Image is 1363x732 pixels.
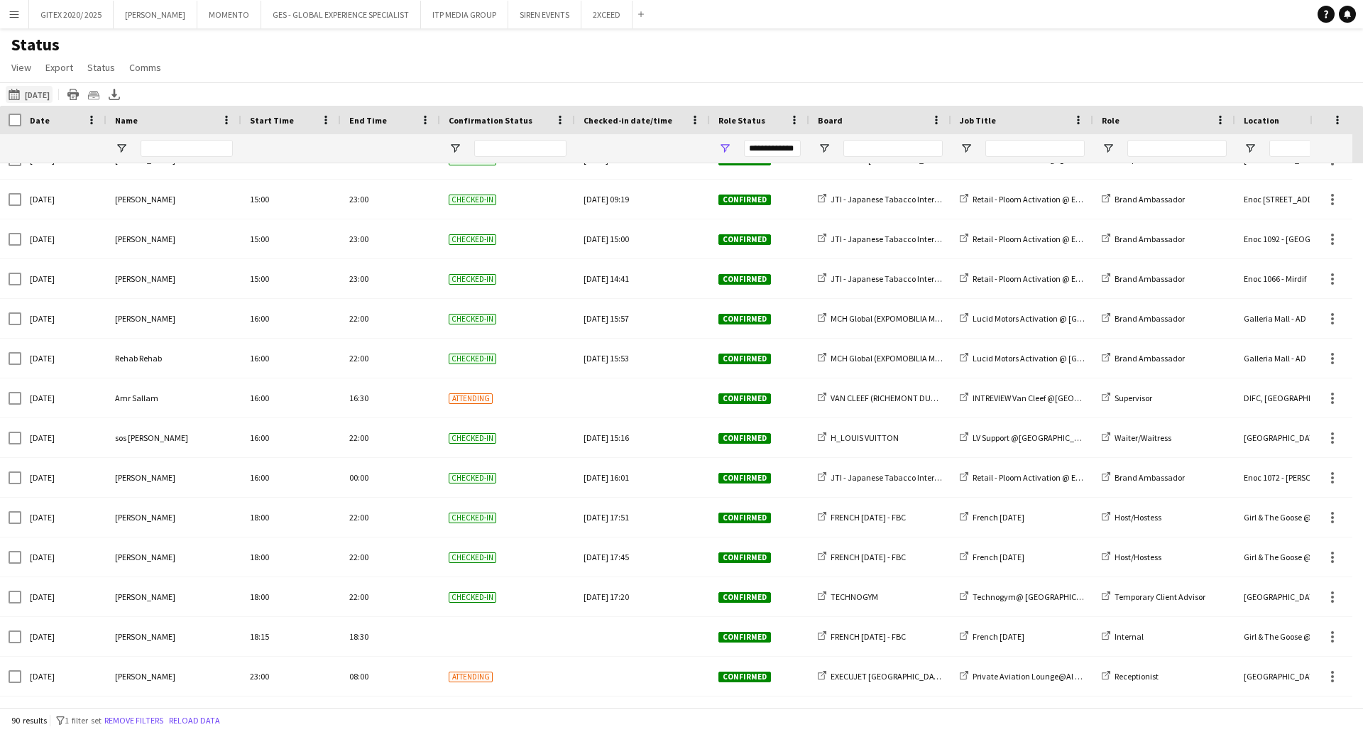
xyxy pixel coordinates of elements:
button: Open Filter Menu [718,142,731,155]
div: [DATE] 15:57 [584,299,701,338]
a: Supervisor [1102,393,1152,403]
app-action-btn: Crew files as ZIP [85,86,102,103]
span: Internal [1115,631,1144,642]
div: [DATE] [21,259,106,298]
a: View [6,58,37,77]
a: Retail - Ploom Activation @ Enoc 1072 [960,472,1107,483]
div: [DATE] 15:16 [584,418,701,457]
div: 22:00 [341,537,440,577]
div: 18:00 [241,498,341,537]
span: Checked-in [449,234,496,245]
div: [DATE] [21,219,106,258]
button: GITEX 2020/ 2025 [29,1,114,28]
div: 23:00 [341,259,440,298]
span: FRENCH [DATE] - FBC [831,552,906,562]
a: INTREVIEW Van Cleef @[GEOGRAPHIC_DATA] Watch Week 2025 [960,393,1197,403]
span: French [DATE] [973,631,1024,642]
span: Checked-in [449,552,496,563]
div: 22:00 [341,577,440,616]
a: Retail - Ploom Activation @ Enoc 1066 [960,273,1107,284]
span: [PERSON_NAME] [115,552,175,562]
a: JTI - Japanese Tabacco International [818,273,965,284]
span: Checked-in [449,433,496,444]
span: Confirmed [718,513,771,523]
span: Export [45,61,73,74]
span: Checked-in [449,473,496,484]
a: FRENCH [DATE] - FBC [818,512,906,523]
button: Open Filter Menu [1102,142,1115,155]
span: INTREVIEW Van Cleef @[GEOGRAPHIC_DATA] Watch Week 2025 [973,393,1197,403]
span: Status [87,61,115,74]
div: [DATE] 17:51 [584,498,701,537]
a: Lucid Motors Activation @ [GEOGRAPHIC_DATA] [960,313,1146,324]
span: [PERSON_NAME] [115,194,175,204]
button: ITP MEDIA GROUP [421,1,508,28]
button: Open Filter Menu [449,142,461,155]
div: 16:00 [241,339,341,378]
button: Reload data [166,713,223,728]
span: 1 filter set [65,715,102,726]
span: Checked-in [449,354,496,364]
a: French [DATE] [960,631,1024,642]
a: FRENCH [DATE] - FBC [818,552,906,562]
a: LV Support @[GEOGRAPHIC_DATA] [960,432,1097,443]
span: Location [1244,115,1279,126]
input: Job Title Filter Input [985,140,1085,157]
span: Retail - Ploom Activation @ Enoc 1072 [973,472,1107,483]
button: Open Filter Menu [818,142,831,155]
div: 15:00 [241,259,341,298]
span: Brand Ambassador [1115,234,1185,244]
div: [DATE] 16:01 [584,458,701,497]
div: [DATE] [21,617,106,656]
span: FRENCH [DATE] - FBC [831,631,906,642]
span: Checked-in [449,274,496,285]
input: Board Filter Input [843,140,943,157]
span: Confirmed [718,552,771,563]
a: MCH Global (EXPOMOBILIA MCH GLOBAL ME LIVE MARKETING LLC) [818,353,1068,364]
div: 23:00 [241,657,341,696]
span: Amr Sallam [115,393,158,403]
a: Retail - Ploom Activation @ Enoc 1092 [960,234,1107,244]
span: Confirmed [718,274,771,285]
div: [DATE] [21,458,106,497]
a: Technogym@ [GEOGRAPHIC_DATA] [960,591,1103,602]
button: MOMENTO [197,1,261,28]
a: Brand Ambassador [1102,273,1185,284]
span: [PERSON_NAME] [115,591,175,602]
span: Temporary Client Advisor [1115,591,1205,602]
button: Open Filter Menu [1244,142,1257,155]
span: JTI - Japanese Tabacco International [831,234,965,244]
a: Retail - Ploom Activation @ Enoc 1033 [960,194,1107,204]
span: JTI - Japanese Tabacco International [831,194,965,204]
a: Brand Ambassador [1102,353,1185,364]
span: Role Status [718,115,765,126]
div: [DATE] [21,180,106,219]
span: H_LOUIS VUITTON [831,432,899,443]
div: [DATE] [21,378,106,417]
span: Confirmed [718,393,771,404]
div: 16:30 [341,378,440,417]
span: Lucid Motors Activation @ [GEOGRAPHIC_DATA] [973,313,1146,324]
div: 08:00 [341,657,440,696]
div: [DATE] 15:00 [584,219,701,258]
span: [PERSON_NAME] [115,273,175,284]
span: Rehab Rehab [115,353,162,364]
span: End Time [349,115,387,126]
a: French [DATE] [960,512,1024,523]
span: MCH Global (EXPOMOBILIA MCH GLOBAL ME LIVE MARKETING LLC) [831,353,1068,364]
span: Supervisor [1115,393,1152,403]
a: Receptionist [1102,671,1159,682]
span: Brand Ambassador [1115,472,1185,483]
span: Start Time [250,115,294,126]
div: 15:00 [241,180,341,219]
span: MCH Global (EXPOMOBILIA MCH GLOBAL ME LIVE MARKETING LLC) [831,313,1068,324]
input: Confirmation Status Filter Input [474,140,566,157]
span: Name [115,115,138,126]
span: Host/Hostess [1115,512,1161,523]
span: Retail - Ploom Activation @ Enoc 1033 [973,194,1107,204]
span: French [DATE] [973,552,1024,562]
span: [PERSON_NAME] [115,472,175,483]
a: Export [40,58,79,77]
span: Brand Ambassador [1115,273,1185,284]
a: Waiter/Waitress [1102,432,1171,443]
